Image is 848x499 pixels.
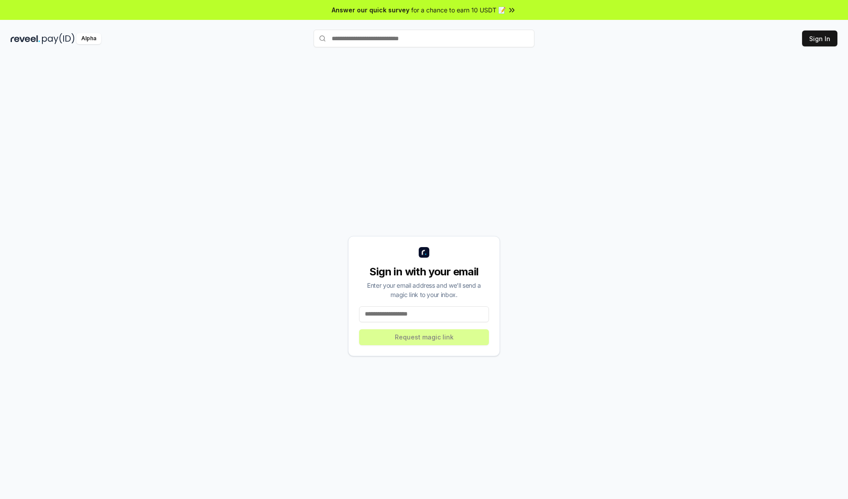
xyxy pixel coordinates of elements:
div: Sign in with your email [359,265,489,279]
img: logo_small [419,247,429,258]
button: Sign In [802,30,837,46]
span: for a chance to earn 10 USDT 📝 [411,5,506,15]
img: reveel_dark [11,33,40,44]
img: pay_id [42,33,75,44]
div: Alpha [76,33,101,44]
div: Enter your email address and we’ll send a magic link to your inbox. [359,281,489,299]
span: Answer our quick survey [332,5,409,15]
